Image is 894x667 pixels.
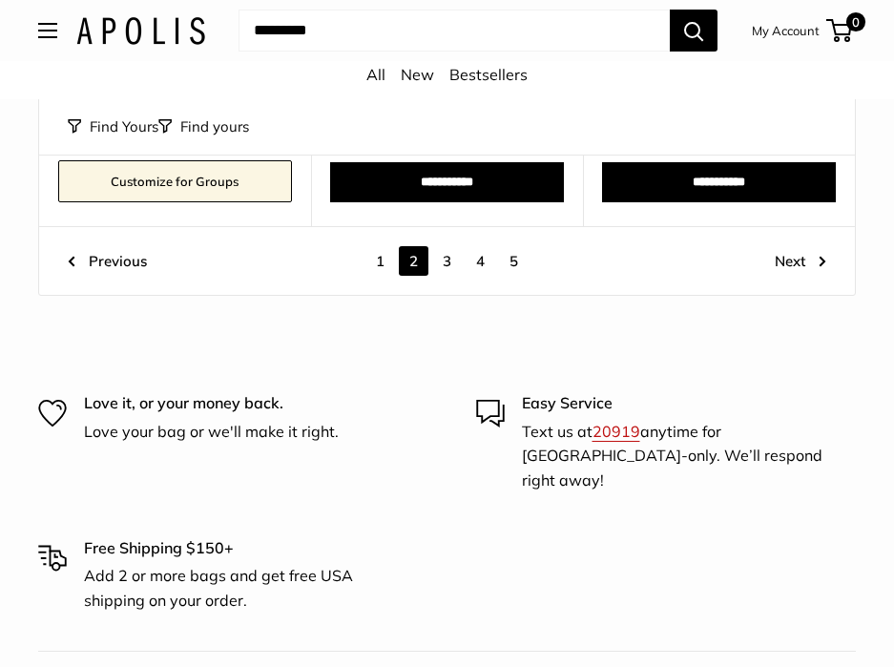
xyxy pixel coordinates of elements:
[449,65,528,84] a: Bestsellers
[84,391,339,416] p: Love it, or your money back.
[846,12,865,31] span: 0
[752,19,820,42] a: My Account
[466,246,495,276] a: 4
[775,246,826,276] a: Next
[239,10,670,52] input: Search...
[522,420,838,493] p: Text us at anytime for [GEOGRAPHIC_DATA]-only. We’ll respond right away!
[593,422,640,441] a: 20919
[366,65,385,84] a: All
[84,536,400,561] p: Free Shipping $150+
[68,246,147,276] a: Previous
[84,420,339,445] p: Love your bag or we'll make it right.
[401,65,434,84] a: New
[828,19,852,42] a: 0
[670,10,717,52] button: Search
[58,160,292,202] a: Customize for Groups
[432,246,462,276] a: 3
[15,594,204,652] iframe: Sign Up via Text for Offers
[499,246,529,276] a: 5
[84,564,400,613] p: Add 2 or more bags and get free USA shipping on your order.
[38,23,57,38] button: Open menu
[68,114,158,140] button: Find Yours
[76,17,205,45] img: Apolis
[522,391,838,416] p: Easy Service
[399,246,428,276] span: 2
[365,246,395,276] a: 1
[158,114,249,140] button: Filter collection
